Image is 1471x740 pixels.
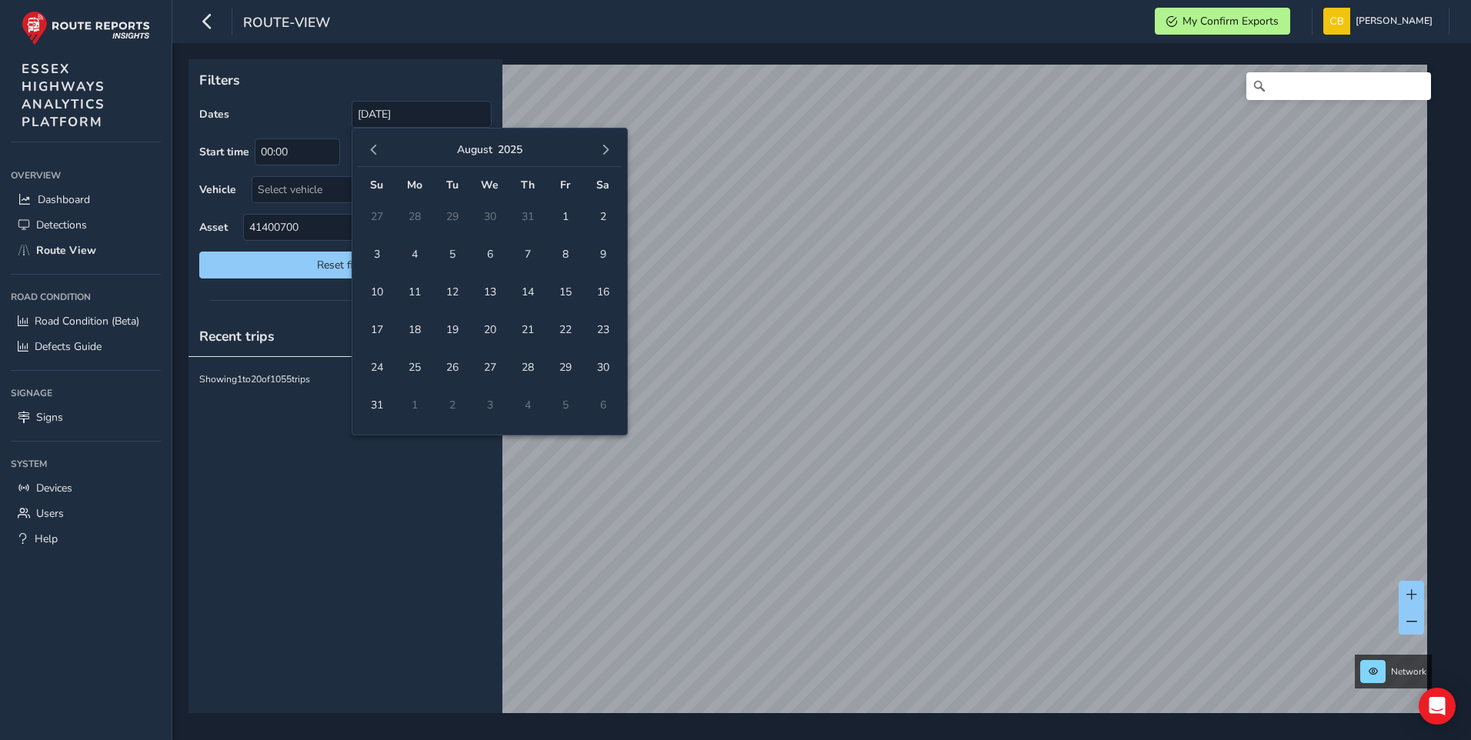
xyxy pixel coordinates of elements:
[199,220,228,235] label: Asset
[22,60,105,131] span: ESSEX HIGHWAYS ANALYTICS PLATFORM
[11,405,161,430] a: Signs
[401,354,428,381] span: 25
[11,308,161,334] a: Road Condition (Beta)
[1391,665,1426,678] span: Network
[35,339,102,354] span: Defects Guide
[363,278,390,305] span: 10
[457,142,492,157] button: August
[199,252,492,278] button: Reset filters
[476,316,503,343] span: 20
[552,241,579,268] span: 8
[514,316,541,343] span: 21
[1419,688,1456,725] div: Open Intercom Messenger
[36,410,63,425] span: Signs
[1155,8,1290,35] button: My Confirm Exports
[199,373,310,385] div: Showing 1 to 20 of 1055 trips
[407,178,422,192] span: Mo
[552,316,579,343] span: 22
[199,182,236,197] label: Vehicle
[439,354,465,381] span: 26
[35,532,58,546] span: Help
[38,192,90,207] span: Dashboard
[1323,8,1350,35] img: diamond-layout
[11,164,161,187] div: Overview
[36,506,64,521] span: Users
[11,187,161,212] a: Dashboard
[36,481,72,495] span: Devices
[552,203,579,230] span: 1
[194,65,1427,731] canvas: Map
[370,178,383,192] span: Su
[1356,8,1433,35] span: [PERSON_NAME]
[1323,8,1438,35] button: [PERSON_NAME]
[11,334,161,359] a: Defects Guide
[439,278,465,305] span: 12
[363,392,390,418] span: 31
[363,316,390,343] span: 17
[521,178,535,192] span: Th
[514,278,541,305] span: 14
[11,526,161,552] a: Help
[498,142,522,157] button: 2025
[589,203,616,230] span: 2
[589,278,616,305] span: 16
[439,241,465,268] span: 5
[363,354,390,381] span: 24
[22,11,150,45] img: rr logo
[514,241,541,268] span: 7
[252,177,465,202] div: Select vehicle
[35,314,139,328] span: Road Condition (Beta)
[36,218,87,232] span: Detections
[243,13,330,35] span: route-view
[446,178,459,192] span: Tu
[11,501,161,526] a: Users
[11,238,161,263] a: Route View
[589,354,616,381] span: 30
[401,241,428,268] span: 4
[244,215,465,240] span: 41400700
[11,452,161,475] div: System
[589,316,616,343] span: 23
[11,382,161,405] div: Signage
[552,354,579,381] span: 29
[199,107,229,122] label: Dates
[36,243,96,258] span: Route View
[199,70,492,90] p: Filters
[199,327,275,345] span: Recent trips
[596,178,609,192] span: Sa
[11,475,161,501] a: Devices
[1246,72,1431,100] input: Search
[589,241,616,268] span: 9
[481,178,499,192] span: We
[514,354,541,381] span: 28
[11,212,161,238] a: Detections
[560,178,570,192] span: Fr
[401,278,428,305] span: 11
[476,278,503,305] span: 13
[476,354,503,381] span: 27
[11,285,161,308] div: Road Condition
[211,258,480,272] span: Reset filters
[476,241,503,268] span: 6
[439,316,465,343] span: 19
[1182,14,1279,28] span: My Confirm Exports
[401,316,428,343] span: 18
[363,241,390,268] span: 3
[552,278,579,305] span: 15
[199,145,249,159] label: Start time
